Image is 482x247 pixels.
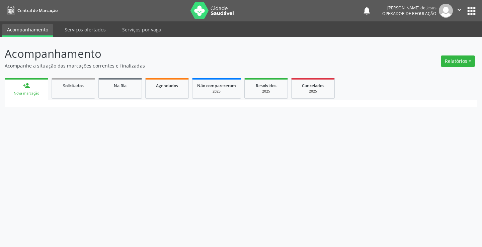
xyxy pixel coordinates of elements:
div: 2025 [296,89,330,94]
span: Na fila [114,83,127,89]
span: Cancelados [302,83,324,89]
span: Não compareceram [197,83,236,89]
button: notifications [362,6,372,15]
a: Serviços por vaga [117,24,166,35]
a: Acompanhamento [2,24,53,37]
button: Relatórios [441,55,475,67]
a: Central de Marcação [5,5,58,16]
span: Resolvidos [256,83,276,89]
img: img [439,4,453,18]
div: person_add [23,82,30,89]
button: apps [466,5,477,17]
div: Nova marcação [9,91,44,96]
p: Acompanhe a situação das marcações correntes e finalizadas [5,62,335,69]
span: Solicitados [63,83,84,89]
span: Central de Marcação [17,8,58,13]
div: 2025 [197,89,236,94]
div: [PERSON_NAME] de Jesus [382,5,436,11]
p: Acompanhamento [5,45,335,62]
div: 2025 [249,89,283,94]
span: Agendados [156,83,178,89]
button:  [453,4,466,18]
span: Operador de regulação [382,11,436,16]
a: Serviços ofertados [60,24,110,35]
i:  [456,6,463,13]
